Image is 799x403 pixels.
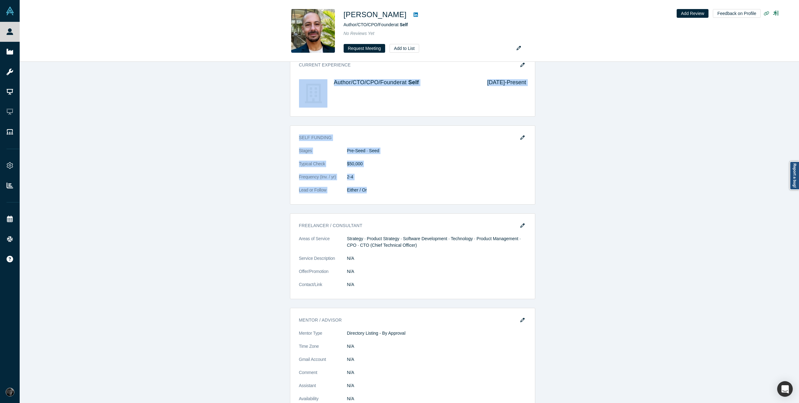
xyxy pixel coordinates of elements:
[390,44,419,53] button: Add to List
[299,330,347,343] dt: Mentor Type
[790,161,799,190] a: Report a bug!
[344,31,375,36] span: No Reviews Yet
[347,268,526,275] dd: N/A
[677,9,709,18] button: Add Review
[334,79,478,86] h4: Author/CTO/CPO/Founder at
[299,187,347,200] dt: Lead or Follow
[713,9,761,18] button: Feedback on Profile
[299,62,517,68] h3: Current Experience
[344,44,385,53] button: Request Meeting
[299,255,347,268] dt: Service Description
[408,79,419,85] a: Self
[299,356,347,369] dt: Gmail Account
[291,9,335,53] img: Marcelo Calbucci's Profile Image
[347,330,526,337] dd: Directory Listing - By Approval
[347,235,526,249] dd: Strategy · Product Strategy · Software Development · Technology · Product Management · CPO · CTO ...
[6,388,14,396] img: Rami Chousein's Account
[347,174,526,180] dd: 2-4
[347,382,526,389] dd: N/A
[299,79,327,108] img: Self's Logo
[299,174,347,187] dt: Frequency (Inv. / yr)
[299,222,517,229] h3: Freelancer / Consultant
[299,161,347,174] dt: Typical Check
[347,369,526,376] dd: N/A
[299,281,347,294] dt: Contact/Link
[299,268,347,281] dt: Offer/Promotion
[478,79,526,108] div: [DATE] - Present
[6,7,14,15] img: Alchemist Vault Logo
[400,22,408,27] a: Self
[347,187,526,193] dd: Either / Or
[344,22,408,27] span: Author/CTO/CPO/Founder at
[347,281,526,288] dd: N/A
[299,317,517,323] h3: Mentor / Advisor
[299,369,347,382] dt: Comment
[299,343,347,356] dt: Time Zone
[347,161,526,167] dd: $50,000
[344,9,407,20] h1: [PERSON_NAME]
[299,382,347,396] dt: Assistant
[299,134,517,141] h3: Self funding
[347,396,526,402] dd: N/A
[347,356,526,363] dd: N/A
[347,343,526,350] dd: N/A
[347,148,526,154] dd: Pre-Seed · Seed
[347,255,526,262] dd: N/A
[299,148,347,161] dt: Stages
[299,235,347,255] dt: Areas of Service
